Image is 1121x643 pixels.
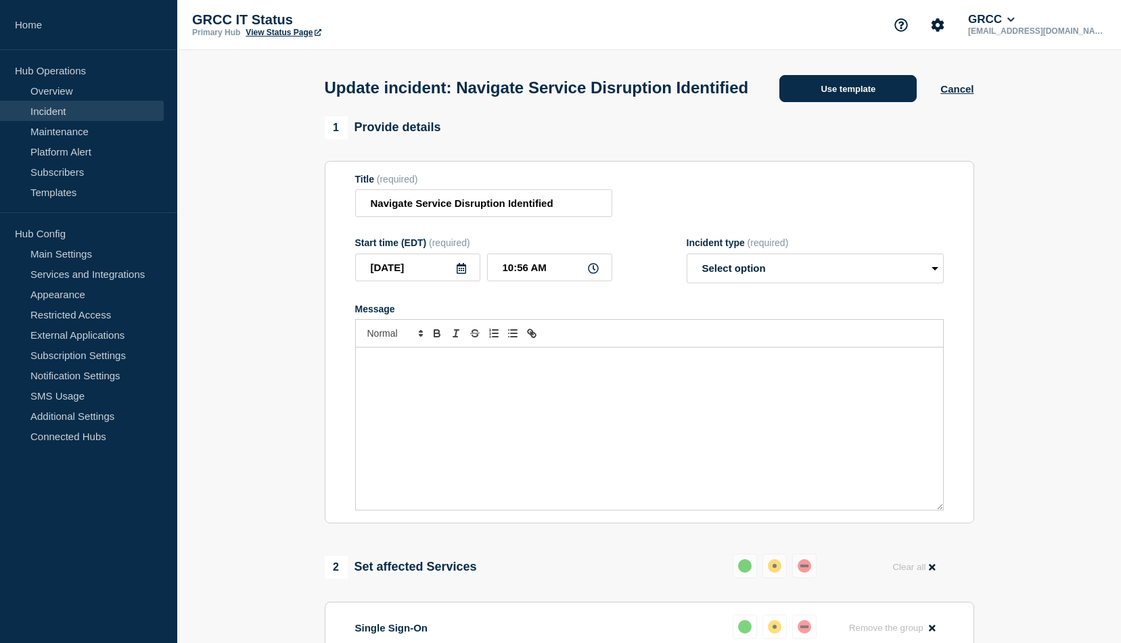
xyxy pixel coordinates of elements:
[768,559,781,573] div: affected
[246,28,321,37] a: View Status Page
[798,620,811,634] div: down
[355,237,612,248] div: Start time (EDT)
[465,325,484,341] button: Toggle strikethrough text
[733,554,757,578] button: up
[940,83,974,95] button: Cancel
[884,554,943,580] button: Clear all
[762,615,787,639] button: affected
[356,348,943,510] div: Message
[738,620,752,634] div: up
[887,11,915,39] button: Support
[355,622,428,634] p: Single Sign-On
[355,189,612,217] input: Title
[192,12,463,28] p: GRCC IT Status
[923,11,952,39] button: Account settings
[355,254,480,281] input: YYYY-MM-DD
[768,620,781,634] div: affected
[798,559,811,573] div: down
[965,26,1106,36] p: [EMAIL_ADDRESS][DOMAIN_NAME]
[522,325,541,341] button: Toggle link
[355,174,612,185] div: Title
[687,237,944,248] div: Incident type
[428,325,447,341] button: Toggle bold text
[738,559,752,573] div: up
[687,254,944,283] select: Incident type
[325,556,348,579] span: 2
[447,325,465,341] button: Toggle italic text
[484,325,503,341] button: Toggle ordered list
[355,304,944,314] div: Message
[733,615,757,639] button: up
[429,237,470,248] span: (required)
[325,116,348,139] span: 1
[487,254,612,281] input: HH:MM A
[779,75,917,102] button: Use template
[325,116,441,139] div: Provide details
[965,13,1017,26] button: GRCC
[325,78,749,97] h1: Update incident: Navigate Service Disruption Identified
[849,623,923,633] span: Remove the group
[792,615,817,639] button: down
[792,554,817,578] button: down
[377,174,418,185] span: (required)
[841,615,944,641] button: Remove the group
[192,28,240,37] p: Primary Hub
[361,325,428,341] span: Font size
[762,554,787,578] button: affected
[748,237,789,248] span: (required)
[325,556,477,579] div: Set affected Services
[503,325,522,341] button: Toggle bulleted list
